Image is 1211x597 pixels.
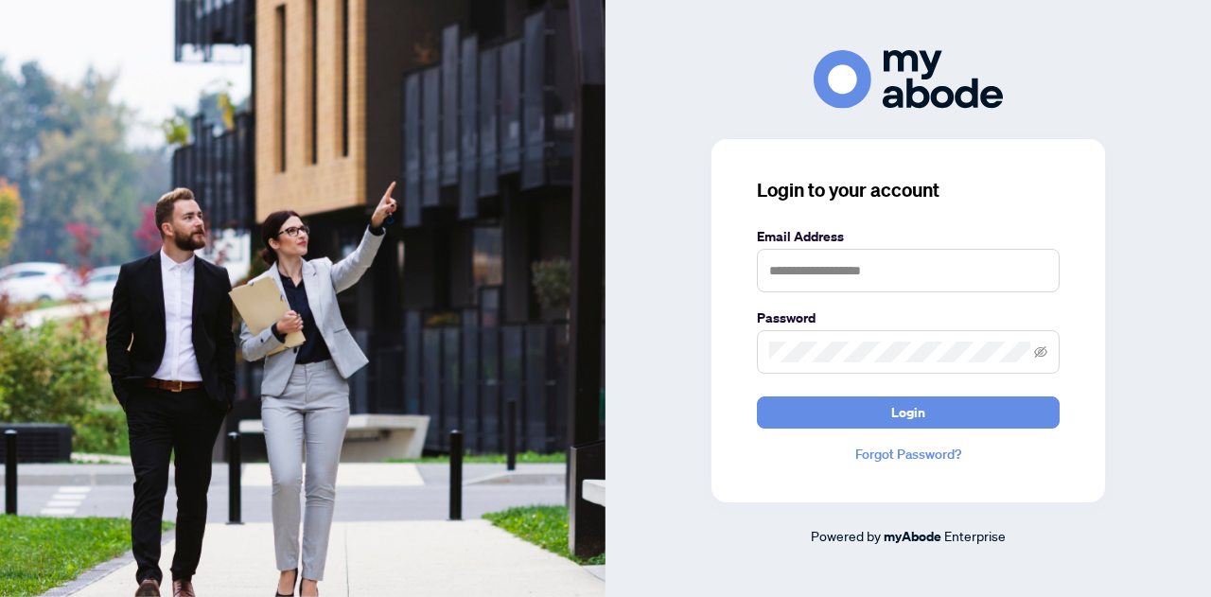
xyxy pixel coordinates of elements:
[1034,345,1047,359] span: eye-invisible
[891,397,925,428] span: Login
[814,50,1003,108] img: ma-logo
[944,527,1006,544] span: Enterprise
[757,307,1060,328] label: Password
[757,226,1060,247] label: Email Address
[811,527,881,544] span: Powered by
[757,444,1060,465] a: Forgot Password?
[884,526,941,547] a: myAbode
[757,396,1060,429] button: Login
[757,177,1060,203] h3: Login to your account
